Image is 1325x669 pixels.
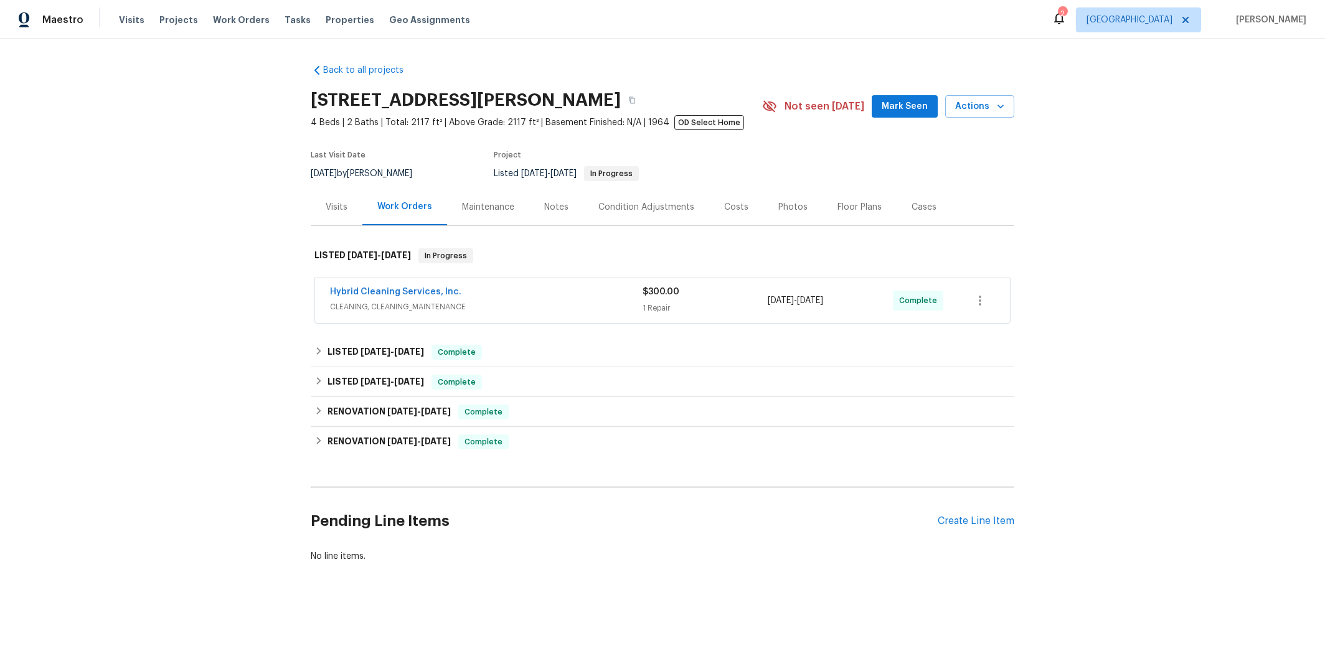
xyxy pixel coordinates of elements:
div: Work Orders [377,200,432,213]
span: [DATE] [768,296,794,305]
span: [DATE] [361,377,390,386]
span: [PERSON_NAME] [1231,14,1306,26]
h2: Pending Line Items [311,492,938,550]
div: LISTED [DATE]-[DATE]In Progress [311,236,1014,276]
div: Notes [544,201,568,213]
span: Work Orders [213,14,270,26]
span: Actions [955,99,1004,115]
span: Complete [460,436,507,448]
span: [GEOGRAPHIC_DATA] [1087,14,1172,26]
span: Project [494,151,521,159]
button: Actions [945,95,1014,118]
span: Last Visit Date [311,151,365,159]
span: [DATE] [394,377,424,386]
div: Costs [724,201,748,213]
span: Projects [159,14,198,26]
div: LISTED [DATE]-[DATE]Complete [311,337,1014,367]
span: [DATE] [387,407,417,416]
span: [DATE] [421,437,451,446]
h6: LISTED [328,375,424,390]
div: Condition Adjustments [598,201,694,213]
div: Cases [912,201,936,213]
span: In Progress [585,170,638,177]
span: [DATE] [361,347,390,356]
span: [DATE] [521,169,547,178]
span: 4 Beds | 2 Baths | Total: 2117 ft² | Above Grade: 2117 ft² | Basement Finished: N/A | 1964 [311,116,762,129]
h6: RENOVATION [328,434,451,449]
span: Maestro [42,14,83,26]
span: - [361,347,424,356]
span: Tasks [285,16,311,24]
span: [DATE] [381,251,411,260]
span: Listed [494,169,639,178]
h6: LISTED [328,345,424,360]
span: [DATE] [347,251,377,260]
h6: RENOVATION [328,405,451,419]
h6: LISTED [314,248,411,263]
div: 2 [1058,7,1067,20]
span: In Progress [420,250,472,262]
span: - [347,251,411,260]
span: $300.00 [643,288,679,296]
div: RENOVATION [DATE]-[DATE]Complete [311,397,1014,427]
span: OD Select Home [674,115,744,130]
button: Copy Address [621,89,643,111]
div: Maintenance [462,201,514,213]
div: LISTED [DATE]-[DATE]Complete [311,367,1014,397]
span: Not seen [DATE] [785,100,864,113]
span: [DATE] [550,169,577,178]
div: Photos [778,201,808,213]
span: CLEANING, CLEANING_MAINTENANCE [330,301,643,313]
span: Visits [119,14,144,26]
div: Floor Plans [837,201,882,213]
span: Mark Seen [882,99,928,115]
span: [DATE] [421,407,451,416]
span: [DATE] [311,169,337,178]
div: No line items. [311,550,1014,563]
span: [DATE] [797,296,823,305]
span: - [768,294,823,307]
span: Complete [433,346,481,358]
span: - [387,407,451,416]
span: Complete [460,406,507,418]
div: 1 Repair [643,302,768,314]
span: - [387,437,451,446]
span: - [521,169,577,178]
div: Visits [326,201,347,213]
div: by [PERSON_NAME] [311,166,427,181]
button: Mark Seen [872,95,938,118]
div: RENOVATION [DATE]-[DATE]Complete [311,427,1014,457]
span: [DATE] [387,437,417,446]
span: Complete [433,376,481,388]
span: [DATE] [394,347,424,356]
span: Properties [326,14,374,26]
span: Geo Assignments [389,14,470,26]
a: Back to all projects [311,64,430,77]
span: Complete [899,294,942,307]
div: Create Line Item [938,515,1014,527]
a: Hybrid Cleaning Services, Inc. [330,288,461,296]
h2: [STREET_ADDRESS][PERSON_NAME] [311,94,621,106]
span: - [361,377,424,386]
